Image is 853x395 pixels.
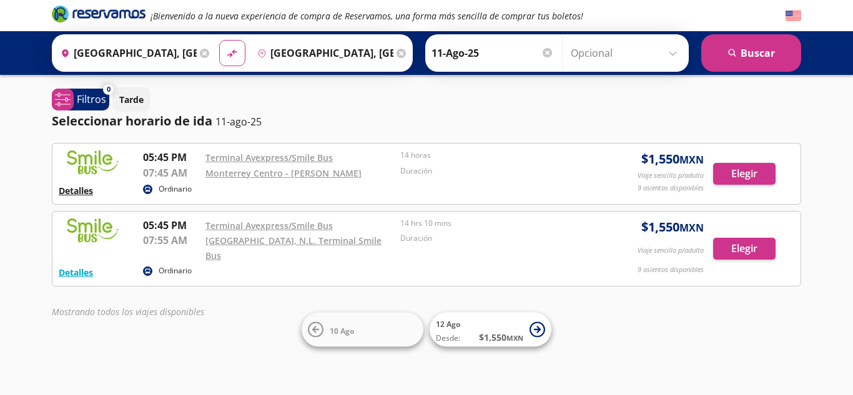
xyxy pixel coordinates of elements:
[786,8,801,24] button: English
[119,93,144,106] p: Tarde
[638,170,704,181] p: Viaje sencillo p/adulto
[215,114,262,129] p: 11-ago-25
[205,167,362,179] a: Monterrey Centro - [PERSON_NAME]
[52,89,109,110] button: 0Filtros
[713,163,776,185] button: Elegir
[436,333,460,344] span: Desde:
[159,265,192,276] p: Ordinario
[52,4,145,23] i: Brand Logo
[679,153,704,167] small: MXN
[400,150,589,161] p: 14 horas
[506,333,523,343] small: MXN
[436,319,460,329] span: 12 Ago
[430,313,551,347] button: 12 AgoDesde:$1,550MXN
[143,165,199,180] p: 07:45 AM
[77,92,106,107] p: Filtros
[641,218,704,237] span: $ 1,550
[479,331,523,344] span: $ 1,550
[701,34,801,72] button: Buscar
[59,184,93,197] button: Detalles
[638,245,704,256] p: Viaje sencillo p/adulto
[112,87,150,112] button: Tarde
[431,37,554,69] input: Elegir Fecha
[330,325,354,336] span: 10 Ago
[641,150,704,168] span: $ 1,550
[52,112,212,130] p: Seleccionar horario de ida
[143,233,199,248] p: 07:55 AM
[638,265,704,275] p: 9 asientos disponibles
[571,37,683,69] input: Opcional
[143,218,199,233] p: 05:45 PM
[302,313,423,347] button: 10 Ago
[59,218,127,243] img: RESERVAMOS
[52,306,204,318] em: Mostrando todos los viajes disponibles
[400,218,589,229] p: 14 hrs 10 mins
[400,165,589,177] p: Duración
[205,152,333,163] a: Terminal Avexpress/Smile Bus
[56,37,197,69] input: Buscar Origen
[713,238,776,260] button: Elegir
[400,233,589,244] p: Duración
[59,266,93,279] button: Detalles
[252,37,393,69] input: Buscar Destino
[59,150,127,175] img: RESERVAMOS
[107,84,111,95] span: 0
[159,183,192,195] p: Ordinario
[52,4,145,27] a: Brand Logo
[150,10,583,22] em: ¡Bienvenido a la nueva experiencia de compra de Reservamos, una forma más sencilla de comprar tus...
[679,221,704,235] small: MXN
[205,220,333,232] a: Terminal Avexpress/Smile Bus
[205,235,382,261] a: [GEOGRAPHIC_DATA], N.L. Terminal Smile Bus
[638,183,704,193] p: 9 asientos disponibles
[143,150,199,165] p: 05:45 PM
